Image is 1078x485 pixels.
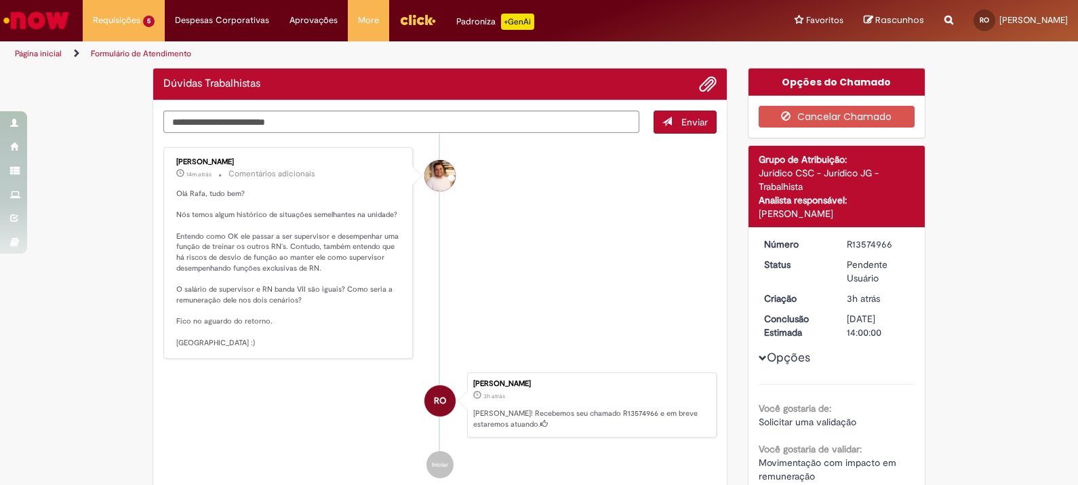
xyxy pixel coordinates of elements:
[399,9,436,30] img: click_logo_yellow_360x200.png
[754,258,837,271] dt: Status
[759,207,915,220] div: [PERSON_NAME]
[91,48,191,59] a: Formulário de Atendimento
[163,111,639,134] textarea: Digite sua mensagem aqui...
[864,14,924,27] a: Rascunhos
[473,380,709,388] div: [PERSON_NAME]
[186,170,212,178] span: 14m atrás
[759,416,856,428] span: Solicitar uma validação
[501,14,534,30] p: +GenAi
[93,14,140,27] span: Requisições
[228,168,315,180] small: Comentários adicionais
[143,16,155,27] span: 5
[754,312,837,339] dt: Conclusão Estimada
[176,189,402,349] p: Olá Rafa, tudo bem? Nós temos algum histórico de situações semelhantes na unidade? Entendo como O...
[434,385,446,417] span: RO
[473,408,709,429] p: [PERSON_NAME]! Recebemos seu chamado R13574966 e em breve estaremos atuando.
[15,48,62,59] a: Página inicial
[424,160,456,191] div: Davi Carlo Macedo Da Silva
[847,258,910,285] div: Pendente Usuário
[748,69,925,96] div: Opções do Chamado
[759,402,831,414] b: Você gostaria de:
[754,292,837,305] dt: Criação
[999,14,1068,26] span: [PERSON_NAME]
[176,158,402,166] div: [PERSON_NAME]
[759,457,899,482] span: Movimentação com impacto em remuneração
[358,14,379,27] span: More
[806,14,843,27] span: Favoritos
[654,111,717,134] button: Enviar
[759,443,862,455] b: Você gostaria de validar:
[483,392,505,400] time: 29/09/2025 08:35:35
[456,14,534,30] div: Padroniza
[1,7,71,34] img: ServiceNow
[483,392,505,400] span: 3h atrás
[290,14,338,27] span: Aprovações
[10,41,708,66] ul: Trilhas de página
[754,237,837,251] dt: Número
[163,78,260,90] h2: Dúvidas Trabalhistas Histórico de tíquete
[759,106,915,128] button: Cancelar Chamado
[163,372,717,438] li: Rafaela Marques de Oliveira
[424,385,456,416] div: Rafaela Marques de Oliveira
[980,16,989,24] span: RO
[186,170,212,178] time: 29/09/2025 11:07:10
[847,292,880,305] time: 29/09/2025 08:35:35
[759,193,915,207] div: Analista responsável:
[875,14,924,26] span: Rascunhos
[699,75,717,93] button: Adicionar anexos
[847,292,910,305] div: 29/09/2025 08:35:35
[681,116,708,128] span: Enviar
[175,14,269,27] span: Despesas Corporativas
[847,237,910,251] div: R13574966
[759,153,915,166] div: Grupo de Atribuição:
[759,166,915,193] div: Jurídico CSC - Jurídico JG - Trabalhista
[847,312,910,339] div: [DATE] 14:00:00
[847,292,880,305] span: 3h atrás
